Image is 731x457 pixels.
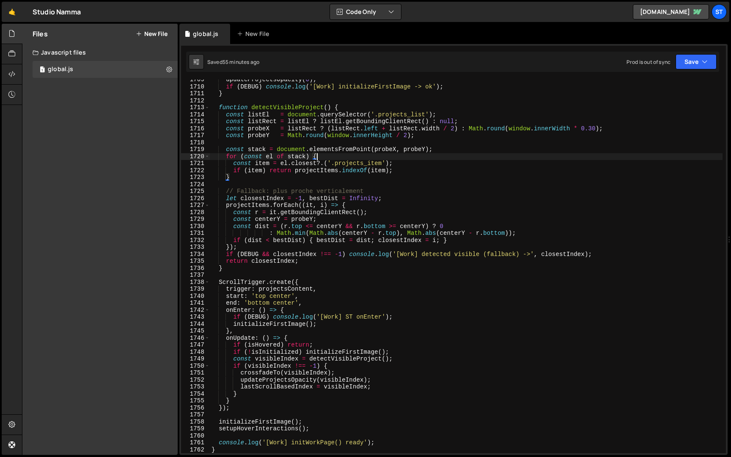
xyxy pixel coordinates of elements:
div: 1761 [181,439,210,446]
div: 1762 [181,446,210,454]
div: 1756 [181,405,210,412]
div: 1740 [181,293,210,300]
div: 1721 [181,160,210,167]
div: 1741 [181,300,210,307]
div: 1712 [181,97,210,105]
div: 1759 [181,425,210,432]
div: 1713 [181,104,210,111]
div: 1757 [181,411,210,418]
div: 1724 [181,181,210,188]
h2: Files [33,29,48,39]
div: 1729 [181,216,210,223]
div: 1749 [181,355,210,363]
div: 1760 [181,432,210,440]
a: [DOMAIN_NAME] [633,4,709,19]
div: 1710 [181,83,210,91]
div: 1753 [181,383,210,391]
div: 1718 [181,139,210,146]
div: 1744 [181,321,210,328]
div: 55 minutes ago [223,58,259,66]
div: 1751 [181,369,210,377]
div: 1745 [181,328,210,335]
div: 1717 [181,132,210,139]
div: 1738 [181,279,210,286]
a: St [712,4,727,19]
div: 1726 [181,195,210,202]
div: 1733 [181,244,210,251]
div: 1754 [181,391,210,398]
div: 1720 [181,153,210,160]
div: Prod is out of sync [627,58,671,66]
div: 1725 [181,188,210,195]
div: Saved [207,58,259,66]
div: 1737 [181,272,210,279]
div: 16482/44667.js [33,61,178,78]
span: 1 [40,67,45,74]
div: 1719 [181,146,210,153]
div: 1732 [181,237,210,244]
div: 1755 [181,397,210,405]
div: 1742 [181,307,210,314]
div: 1750 [181,363,210,370]
div: 1734 [181,251,210,258]
div: 1711 [181,90,210,97]
div: 1758 [181,418,210,426]
div: 1728 [181,209,210,216]
div: 1739 [181,286,210,293]
div: 1731 [181,230,210,237]
div: 1722 [181,167,210,174]
div: global.js [193,30,218,38]
div: 1709 [181,76,210,83]
button: Code Only [330,4,401,19]
div: global.js [48,66,73,73]
div: 1715 [181,118,210,125]
div: 1727 [181,202,210,209]
div: 1752 [181,377,210,384]
div: 1748 [181,349,210,356]
div: New File [237,30,272,38]
div: 1747 [181,341,210,349]
div: Javascript files [22,44,178,61]
div: Studio Namma [33,7,81,17]
div: 1730 [181,223,210,230]
button: Save [676,54,717,69]
button: New File [136,30,168,37]
a: 🤙 [2,2,22,22]
div: 1716 [181,125,210,132]
div: 1735 [181,258,210,265]
div: 1736 [181,265,210,272]
div: 1746 [181,335,210,342]
div: 1723 [181,174,210,181]
div: 1714 [181,111,210,118]
div: 1743 [181,314,210,321]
